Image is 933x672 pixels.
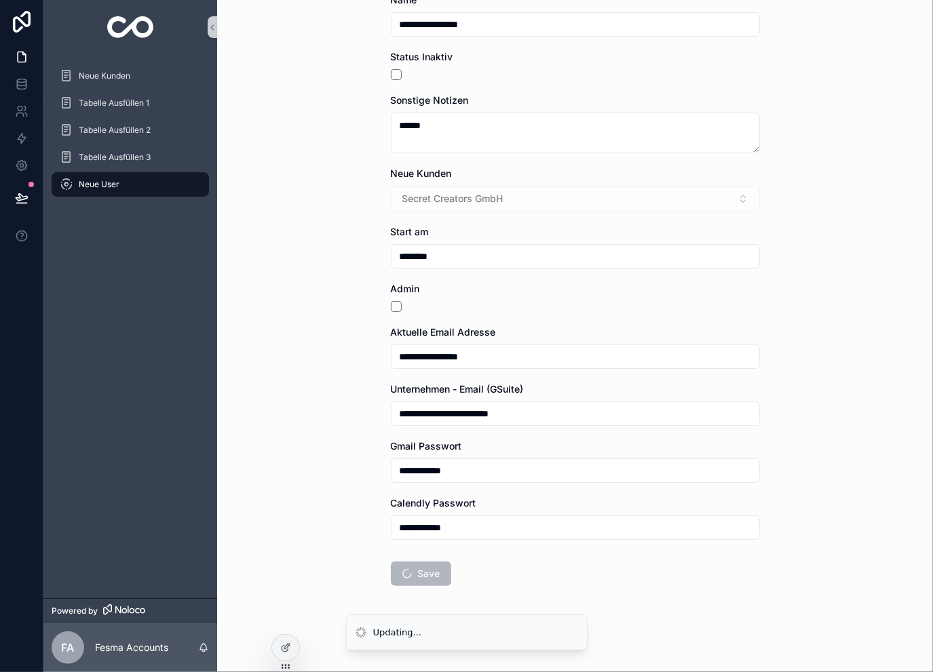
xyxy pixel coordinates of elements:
[391,283,420,294] span: Admin
[391,497,476,509] span: Calendly Passwort
[107,16,154,38] img: App logo
[62,639,75,656] span: FA
[391,51,453,62] span: Status Inaktiv
[373,626,422,639] div: Updating...
[391,94,469,106] span: Sonstige Notizen
[52,145,209,170] a: Tabelle Ausfüllen 3
[43,598,217,623] a: Powered by
[391,326,496,338] span: Aktuelle Email Adresse
[52,91,209,115] a: Tabelle Ausfüllen 1
[52,606,98,616] span: Powered by
[52,172,209,197] a: Neue User
[52,64,209,88] a: Neue Kunden
[79,125,151,136] span: Tabelle Ausfüllen 2
[79,152,151,163] span: Tabelle Ausfüllen 3
[79,98,149,108] span: Tabelle Ausfüllen 1
[391,167,452,179] span: Neue Kunden
[79,179,119,190] span: Neue User
[79,71,130,81] span: Neue Kunden
[391,226,429,237] span: Start am
[52,118,209,142] a: Tabelle Ausfüllen 2
[391,440,462,452] span: Gmail Passwort
[43,54,217,214] div: scrollable content
[95,641,168,654] p: Fesma Accounts
[391,383,524,395] span: Unternehmen - Email (GSuite)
